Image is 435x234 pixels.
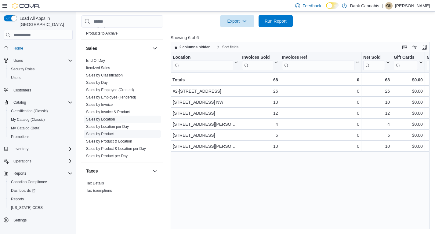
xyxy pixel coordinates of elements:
button: [US_STATE] CCRS [6,203,75,212]
span: Promotions [11,134,30,139]
button: Settings [1,216,75,225]
span: Inventory [13,147,28,151]
a: Classification (Classic) [9,107,50,115]
span: Tax Details [86,181,104,186]
span: Sales by Location [86,117,115,122]
span: Customers [13,88,31,93]
span: Users [9,74,73,81]
div: $0.00 [394,76,423,84]
div: 68 [363,76,390,84]
button: Classification (Classic) [6,107,75,115]
div: [STREET_ADDRESS] NW [173,98,238,106]
button: Sort fields [214,43,241,51]
span: Sales by Product per Day [86,154,128,158]
a: Sales by Product & Location [86,139,132,143]
span: Sales by Product [86,132,114,136]
span: Sales by Employee (Tendered) [86,95,136,100]
button: Users [11,57,25,64]
a: Sales by Product [86,132,114,136]
span: Load All Apps in [GEOGRAPHIC_DATA] [17,15,73,28]
span: Run Report [265,18,287,24]
span: Tax Exemptions [86,188,112,193]
div: Location [173,55,233,61]
span: Catalog [13,100,26,105]
span: [US_STATE] CCRS [11,205,43,210]
button: Operations [11,158,34,165]
p: | [382,2,383,9]
span: Inventory [11,145,73,153]
img: Cova [12,3,40,9]
div: $0.00 [394,143,423,150]
a: My Catalog (Beta) [9,124,43,132]
a: Sales by Employee (Created) [86,88,134,92]
button: Net Sold [363,55,390,70]
button: Export [220,15,254,27]
span: Reports [11,170,73,177]
a: Sales by Day [86,80,108,85]
a: Dashboards [6,186,75,195]
button: Operations [1,157,75,165]
div: Invoices Sold [242,55,273,61]
span: Sales by Invoice & Product [86,110,130,114]
span: Products to Archive [86,31,118,36]
div: $0.00 [394,132,423,139]
div: 0 [282,87,359,95]
span: Reports [9,195,73,203]
span: My Catalog (Classic) [9,116,73,123]
span: 2 columns hidden [179,45,211,50]
div: Gift Cards [394,55,418,61]
div: 10 [242,143,278,150]
div: [STREET_ADDRESS] [173,132,238,139]
button: Home [1,43,75,52]
a: Dashboards [9,187,38,194]
span: Reports [11,197,24,202]
a: [US_STATE] CCRS [9,204,45,211]
span: Users [11,75,20,80]
button: Customers [1,86,75,95]
div: 0 [282,110,359,117]
a: Users [9,74,23,81]
span: Classification (Classic) [11,109,48,113]
a: Sales by Classification [86,73,123,77]
button: Sales [86,45,150,51]
span: Settings [11,216,73,224]
div: 12 [363,110,390,117]
div: $0.00 [394,98,423,106]
a: Sales by Employee (Tendered) [86,95,136,99]
div: Net Sold [363,55,385,70]
button: Gift Cards [394,55,423,70]
div: 12 [242,110,278,117]
span: My Catalog (Beta) [9,124,73,132]
div: $0.00 [394,87,423,95]
span: Canadian Compliance [11,180,47,184]
a: Itemized Sales [86,66,110,70]
p: [PERSON_NAME] [395,2,430,9]
span: Users [11,57,73,64]
a: End Of Day [86,58,105,63]
button: Catalog [11,99,28,106]
button: Invoices Sold [242,55,278,70]
button: Promotions [6,132,75,141]
button: Inventory [1,145,75,153]
div: Net Sold [363,55,385,61]
a: Promotions [9,133,32,140]
a: Sales by Invoice [86,102,113,107]
div: 0 [282,143,359,150]
span: Promotions [9,133,73,140]
a: My Catalog (Classic) [9,116,47,123]
p: Dank Cannabis [350,2,379,9]
span: Classification (Classic) [9,107,73,115]
div: 68 [242,76,278,84]
button: Reports [6,195,75,203]
a: Sales by Location per Day [86,124,129,129]
p: Showing 6 of 6 [171,35,432,41]
span: Customers [11,86,73,94]
div: 0 [282,121,359,128]
span: Feedback [303,3,321,9]
span: Home [11,44,73,52]
span: Operations [11,158,73,165]
a: Sales by Product & Location per Day [86,147,146,151]
h3: Taxes [86,168,98,174]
